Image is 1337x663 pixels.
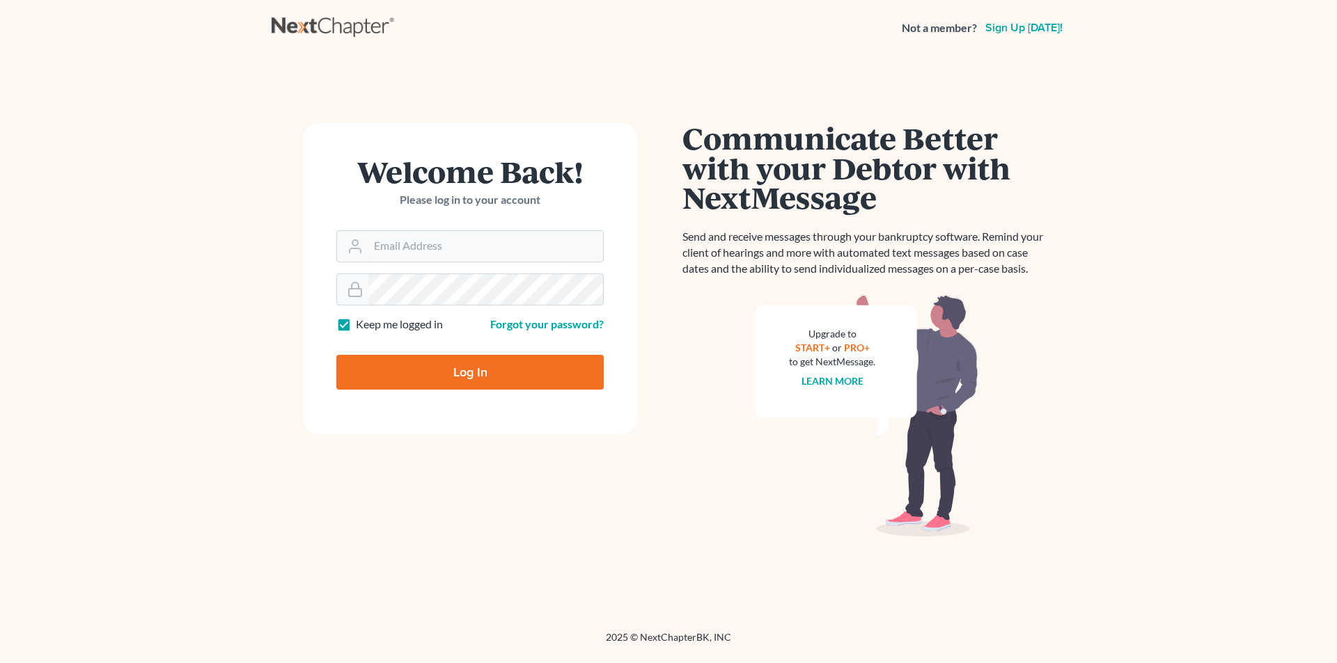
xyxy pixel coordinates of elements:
[336,355,604,390] input: Log In
[789,327,875,341] div: Upgrade to
[802,375,863,387] a: Learn more
[844,342,870,353] a: PRO+
[336,192,604,208] p: Please log in to your account
[682,123,1051,212] h1: Communicate Better with your Debtor with NextMessage
[490,317,604,330] a: Forgot your password?
[356,317,443,333] label: Keep me logged in
[902,20,977,36] strong: Not a member?
[682,229,1051,277] p: Send and receive messages through your bankruptcy software. Remind your client of hearings and mo...
[983,22,1065,33] a: Sign up [DATE]!
[795,342,830,353] a: START+
[336,157,604,186] h1: Welcome Back!
[832,342,842,353] span: or
[272,630,1065,655] div: 2025 © NextChapterBK, INC
[789,355,875,369] div: to get NextMessage.
[368,231,603,262] input: Email Address
[756,294,978,537] img: nextmessage_bg-59042aed3d76b12b5cd301f8e5b87938c9018125f34e5fa2b7a6b67550977c72.svg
